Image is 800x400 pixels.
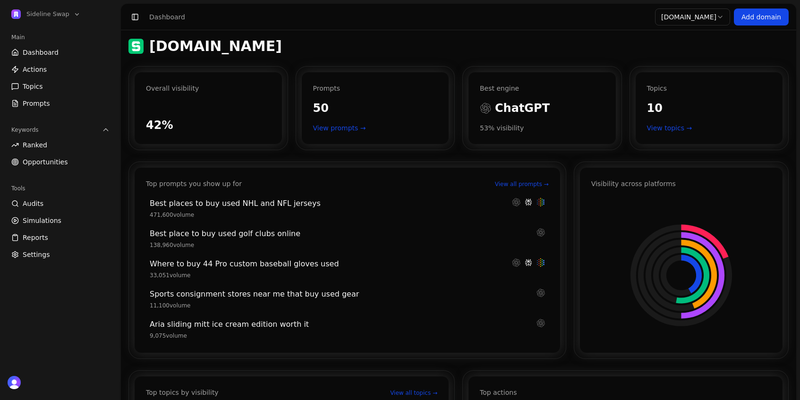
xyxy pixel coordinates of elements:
[150,258,506,270] div: Where to buy 44 Pro custom baseball gloves used
[150,302,190,309] span: 11,100 volume
[647,101,772,116] div: 10
[146,317,549,341] a: Aria sliding mitt ice cream edition worth it9,075volume
[390,389,437,397] a: View all topics →
[480,84,604,93] div: Best engine
[8,213,113,228] a: Simulations
[495,180,549,188] a: View all prompts →
[8,247,113,262] a: Settings
[23,233,48,242] span: Reports
[313,123,438,133] a: View prompts →
[8,137,113,153] a: Ranked
[146,179,242,188] div: Top prompts you show up for
[150,228,531,239] div: Best place to buy used golf clubs online
[23,199,43,208] span: Audits
[23,250,50,259] span: Settings
[495,101,550,116] span: ChatGPT
[8,196,113,211] a: Audits
[647,84,772,93] div: Topics
[146,84,271,93] div: Overall visibility
[313,101,438,116] div: 50
[480,388,517,397] div: Top actions
[8,8,85,21] button: Open organization switcher
[23,157,68,167] span: Opportunities
[150,198,506,209] div: Best places to buy used NHL and NFL jerseys
[8,181,113,196] div: Tools
[23,216,61,225] span: Simulations
[480,123,604,133] div: 53 % visibility
[146,196,549,221] a: Best places to buy used NHL and NFL jerseys471,600volume
[149,38,282,55] h1: [DOMAIN_NAME]
[8,96,113,111] a: Prompts
[150,289,531,300] div: Sports consignment stores near me that buy used gear
[734,9,789,26] a: Add domain
[8,62,113,77] a: Actions
[23,140,47,150] span: Ranked
[647,123,772,133] a: View topics →
[23,65,47,74] span: Actions
[146,226,549,251] a: Best place to buy used golf clubs online138,960volume
[8,45,113,60] a: Dashboard
[11,9,21,19] img: Sideline Swap
[150,319,531,330] div: Aria sliding mitt ice cream edition worth it
[8,30,113,45] div: Main
[149,12,185,22] div: Dashboard
[146,388,219,397] div: Top topics by visibility
[8,376,21,389] button: Open user button
[8,376,21,389] img: 's logo
[8,154,113,170] a: Opportunities
[146,287,549,311] a: Sports consignment stores near me that buy used gear11,100volume
[150,272,190,279] span: 33,051 volume
[591,179,676,188] div: Visibility across platforms
[26,10,69,18] span: Sideline Swap
[128,39,144,54] img: sidelineswap.com favicon
[23,82,43,91] span: Topics
[8,79,113,94] a: Topics
[23,48,59,57] span: Dashboard
[150,241,194,249] span: 138,960 volume
[150,211,194,219] span: 471,600 volume
[23,99,50,108] span: Prompts
[146,256,549,281] a: Where to buy 44 Pro custom baseball gloves used33,051volume
[8,230,113,245] a: Reports
[313,84,438,93] div: Prompts
[8,122,113,137] button: Keywords
[146,118,271,133] div: 42%
[150,332,187,340] span: 9,075 volume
